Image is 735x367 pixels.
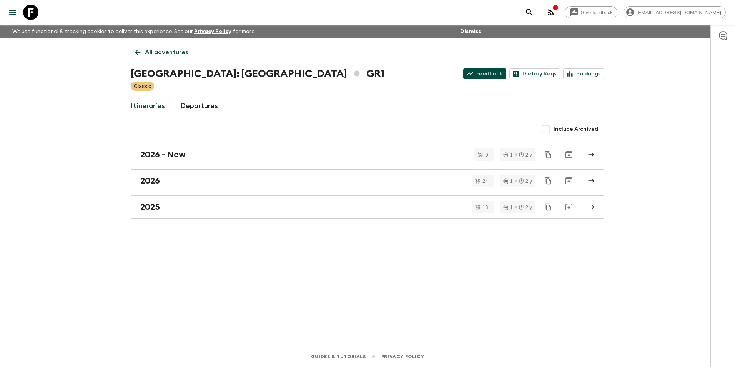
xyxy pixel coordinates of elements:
[519,205,532,210] div: 2 y
[503,205,512,210] div: 1
[541,174,555,188] button: Duplicate
[9,25,259,38] p: We use functional & tracking cookies to deliver this experience. See our for more.
[509,68,560,79] a: Dietary Reqs
[131,45,192,60] a: All adventures
[561,199,577,215] button: Archive
[478,178,492,183] span: 24
[561,147,577,162] button: Archive
[565,6,617,18] a: Give feedback
[131,195,604,219] a: 2025
[503,178,512,183] div: 1
[131,143,604,166] a: 2026 - New
[632,10,725,15] span: [EMAIL_ADDRESS][DOMAIN_NAME]
[381,352,424,361] a: Privacy Policy
[554,125,598,133] span: Include Archived
[131,97,165,115] a: Itineraries
[463,68,506,79] a: Feedback
[519,152,532,157] div: 2 y
[577,10,617,15] span: Give feedback
[624,6,726,18] div: [EMAIL_ADDRESS][DOMAIN_NAME]
[481,152,492,157] span: 0
[134,82,151,90] p: Classic
[131,169,604,192] a: 2026
[145,48,188,57] p: All adventures
[131,66,384,82] h1: [GEOGRAPHIC_DATA]: [GEOGRAPHIC_DATA] GR1
[478,205,492,210] span: 13
[563,68,604,79] a: Bookings
[561,173,577,189] button: Archive
[311,352,366,361] a: Guides & Tutorials
[503,152,512,157] div: 1
[194,29,231,34] a: Privacy Policy
[458,26,483,37] button: Dismiss
[180,97,218,115] a: Departures
[140,176,160,186] h2: 2026
[519,178,532,183] div: 2 y
[522,5,537,20] button: search adventures
[541,148,555,162] button: Duplicate
[140,150,186,160] h2: 2026 - New
[541,200,555,214] button: Duplicate
[5,5,20,20] button: menu
[140,202,160,212] h2: 2025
